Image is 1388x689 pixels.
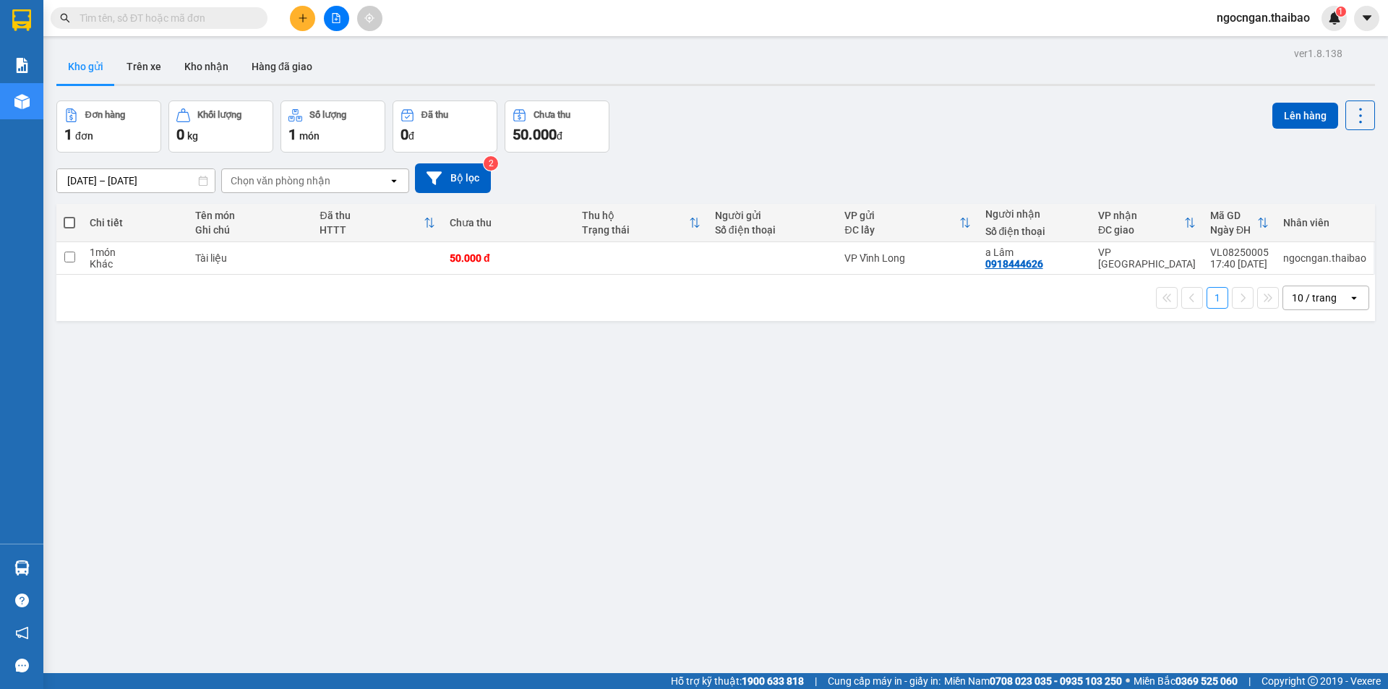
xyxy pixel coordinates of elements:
[1210,210,1257,221] div: Mã GD
[1098,224,1184,236] div: ĐC giao
[450,252,567,264] div: 50.000 đ
[1098,247,1196,270] div: VP [GEOGRAPHIC_DATA]
[1354,6,1379,31] button: caret-down
[844,224,959,236] div: ĐC lấy
[64,126,72,143] span: 1
[393,100,497,153] button: Đã thu0đ
[513,126,557,143] span: 50.000
[15,626,29,640] span: notification
[408,130,414,142] span: đ
[1210,247,1269,258] div: VL08250005
[288,126,296,143] span: 1
[56,49,115,84] button: Kho gửi
[12,9,31,31] img: logo-vxr
[484,156,498,171] sup: 2
[173,49,240,84] button: Kho nhận
[844,210,959,221] div: VP gửi
[90,217,181,228] div: Chi tiết
[231,174,330,188] div: Chọn văn phòng nhận
[421,110,448,120] div: Đã thu
[985,247,1084,258] div: a Lâm
[1338,7,1343,17] span: 1
[176,126,184,143] span: 0
[815,673,817,689] span: |
[1205,9,1321,27] span: ngocngan.thaibao
[15,594,29,607] span: question-circle
[195,252,306,264] div: Tài liệu
[197,110,241,120] div: Khối lượng
[320,210,424,221] div: Đã thu
[14,560,30,575] img: warehouse-icon
[985,258,1043,270] div: 0918444626
[1336,7,1346,17] sup: 1
[168,100,273,153] button: Khối lượng0kg
[312,204,442,242] th: Toggle SortBy
[14,94,30,109] img: warehouse-icon
[85,110,125,120] div: Đơn hàng
[1098,210,1184,221] div: VP nhận
[320,224,424,236] div: HTTT
[557,130,562,142] span: đ
[357,6,382,31] button: aim
[828,673,941,689] span: Cung cấp máy in - giấy in:
[90,247,181,258] div: 1 món
[14,58,30,73] img: solution-icon
[715,210,831,221] div: Người gửi
[671,673,804,689] span: Hỗ trợ kỹ thuật:
[844,252,970,264] div: VP Vĩnh Long
[195,224,306,236] div: Ghi chú
[985,226,1084,237] div: Số điện thoại
[1248,673,1251,689] span: |
[505,100,609,153] button: Chưa thu50.000đ
[1210,224,1257,236] div: Ngày ĐH
[944,673,1122,689] span: Miền Nam
[985,208,1084,220] div: Người nhận
[1134,673,1238,689] span: Miền Bắc
[1348,292,1360,304] svg: open
[582,224,688,236] div: Trạng thái
[1203,204,1276,242] th: Toggle SortBy
[324,6,349,31] button: file-add
[298,13,308,23] span: plus
[60,13,70,23] span: search
[90,258,181,270] div: Khác
[1308,676,1318,686] span: copyright
[1207,287,1228,309] button: 1
[240,49,324,84] button: Hàng đã giao
[1091,204,1203,242] th: Toggle SortBy
[1283,217,1366,228] div: Nhân viên
[1294,46,1342,61] div: ver 1.8.138
[115,49,173,84] button: Trên xe
[582,210,688,221] div: Thu hộ
[450,217,567,228] div: Chưa thu
[75,130,93,142] span: đơn
[15,659,29,672] span: message
[1126,678,1130,684] span: ⚪️
[364,13,374,23] span: aim
[1292,291,1337,305] div: 10 / trang
[388,175,400,187] svg: open
[57,169,215,192] input: Select a date range.
[187,130,198,142] span: kg
[56,100,161,153] button: Đơn hàng1đơn
[1328,12,1341,25] img: icon-new-feature
[309,110,346,120] div: Số lượng
[534,110,570,120] div: Chưa thu
[1210,258,1269,270] div: 17:40 [DATE]
[195,210,306,221] div: Tên món
[80,10,250,26] input: Tìm tên, số ĐT hoặc mã đơn
[715,224,831,236] div: Số điện thoại
[280,100,385,153] button: Số lượng1món
[990,675,1122,687] strong: 0708 023 035 - 0935 103 250
[290,6,315,31] button: plus
[400,126,408,143] span: 0
[1361,12,1374,25] span: caret-down
[837,204,977,242] th: Toggle SortBy
[299,130,320,142] span: món
[742,675,804,687] strong: 1900 633 818
[1175,675,1238,687] strong: 0369 525 060
[1272,103,1338,129] button: Lên hàng
[331,13,341,23] span: file-add
[1283,252,1366,264] div: ngocngan.thaibao
[415,163,491,193] button: Bộ lọc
